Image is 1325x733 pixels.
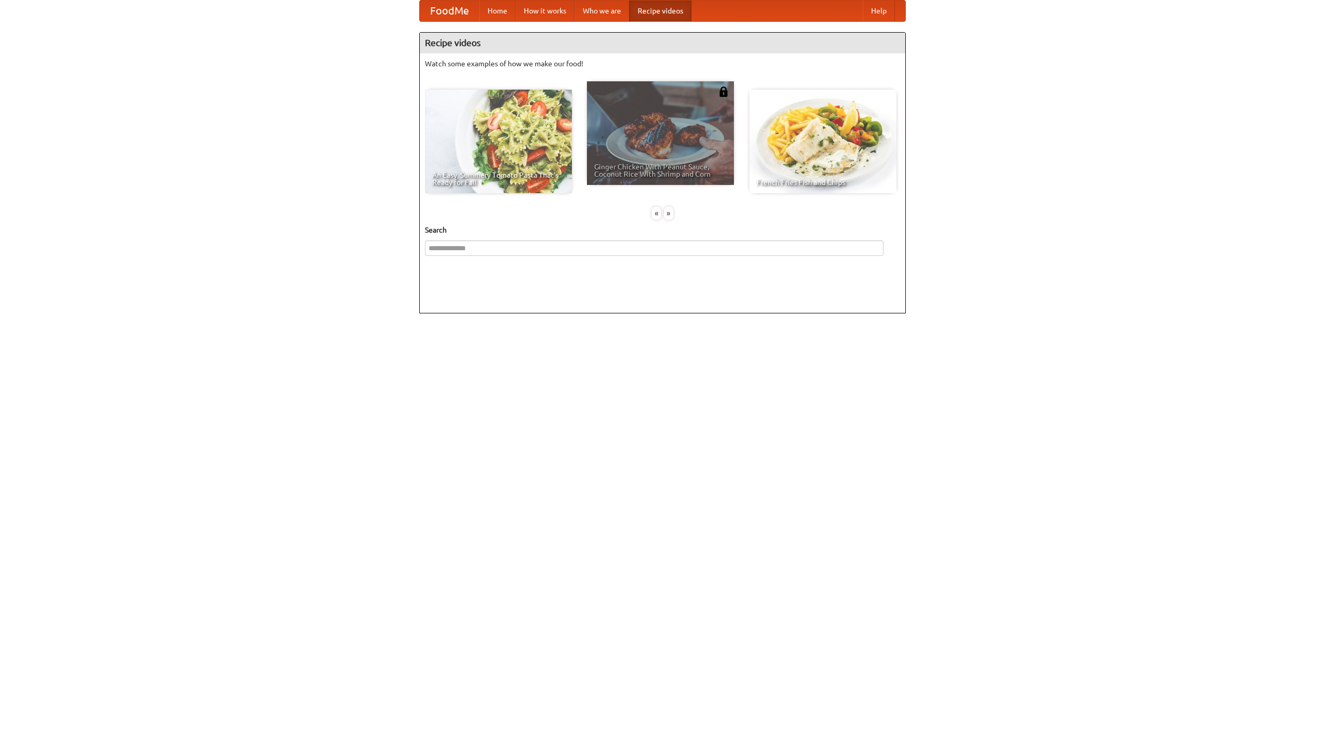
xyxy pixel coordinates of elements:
[749,90,896,193] a: French Fries Fish and Chips
[479,1,516,21] a: Home
[718,87,729,97] img: 483408.png
[425,90,572,193] a: An Easy, Summery Tomato Pasta That's Ready for Fall
[575,1,629,21] a: Who we are
[863,1,895,21] a: Help
[652,207,661,220] div: «
[420,33,905,53] h4: Recipe videos
[516,1,575,21] a: How it works
[664,207,673,220] div: »
[425,59,900,69] p: Watch some examples of how we make our food!
[757,179,889,186] span: French Fries Fish and Chips
[420,1,479,21] a: FoodMe
[425,225,900,235] h5: Search
[629,1,691,21] a: Recipe videos
[432,171,565,186] span: An Easy, Summery Tomato Pasta That's Ready for Fall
